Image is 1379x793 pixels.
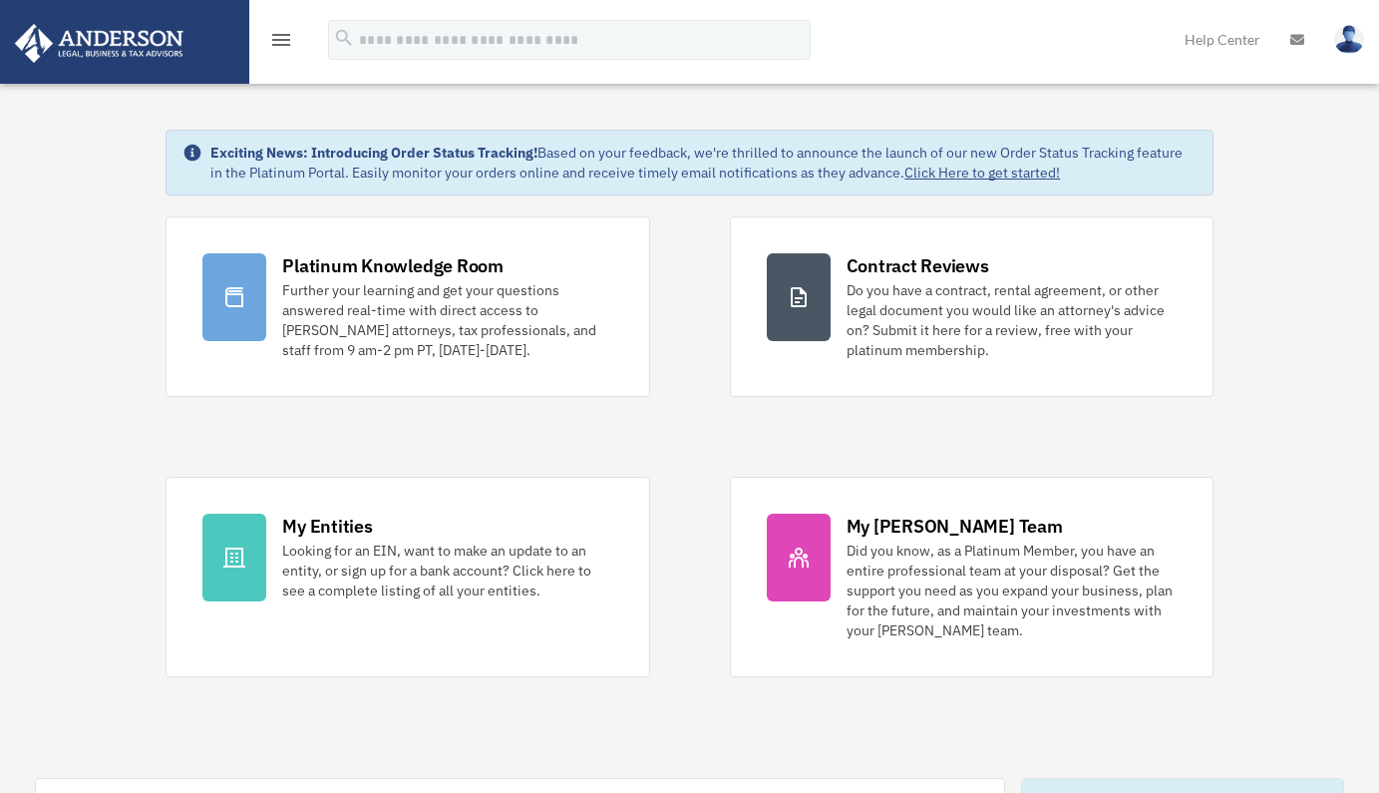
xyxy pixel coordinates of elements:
[282,514,372,539] div: My Entities
[282,541,612,600] div: Looking for an EIN, want to make an update to an entity, or sign up for a bank account? Click her...
[847,514,1063,539] div: My [PERSON_NAME] Team
[282,253,504,278] div: Platinum Knowledge Room
[333,27,355,49] i: search
[210,144,537,162] strong: Exciting News: Introducing Order Status Tracking!
[847,541,1177,640] div: Did you know, as a Platinum Member, you have an entire professional team at your disposal? Get th...
[1334,25,1364,54] img: User Pic
[847,280,1177,360] div: Do you have a contract, rental agreement, or other legal document you would like an attorney's ad...
[730,477,1213,677] a: My [PERSON_NAME] Team Did you know, as a Platinum Member, you have an entire professional team at...
[282,280,612,360] div: Further your learning and get your questions answered real-time with direct access to [PERSON_NAM...
[847,253,989,278] div: Contract Reviews
[166,216,649,397] a: Platinum Knowledge Room Further your learning and get your questions answered real-time with dire...
[269,35,293,52] a: menu
[269,28,293,52] i: menu
[166,477,649,677] a: My Entities Looking for an EIN, want to make an update to an entity, or sign up for a bank accoun...
[9,24,189,63] img: Anderson Advisors Platinum Portal
[904,164,1060,182] a: Click Here to get started!
[210,143,1196,183] div: Based on your feedback, we're thrilled to announce the launch of our new Order Status Tracking fe...
[730,216,1213,397] a: Contract Reviews Do you have a contract, rental agreement, or other legal document you would like...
